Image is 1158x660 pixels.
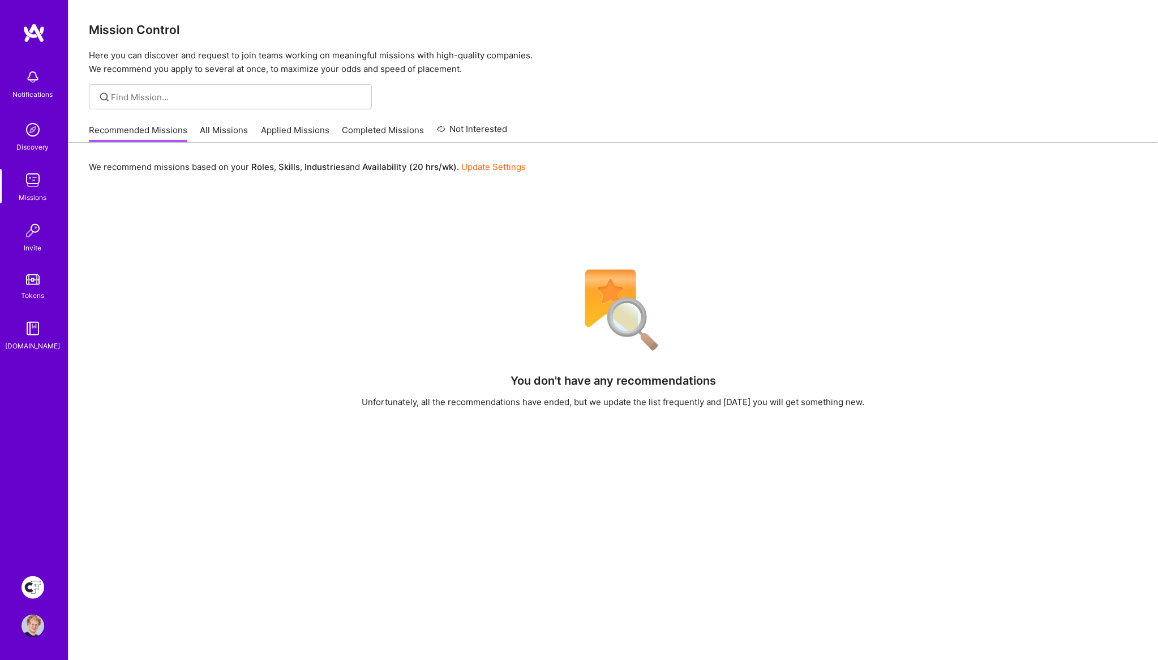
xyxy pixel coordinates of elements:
[17,141,49,153] div: Discovery
[200,124,248,143] a: All Missions
[342,124,424,143] a: Completed Missions
[511,374,716,388] h4: You don't have any recommendations
[437,122,508,143] a: Not Interested
[362,161,457,172] b: Availability (20 hrs/wk)
[22,576,44,599] img: Creative Fabrica Project Team
[22,66,44,88] img: bell
[6,340,61,352] div: [DOMAIN_NAME]
[22,118,44,141] img: discovery
[89,23,1138,37] h3: Mission Control
[19,576,47,599] a: Creative Fabrica Project Team
[461,161,526,172] a: Update Settings
[24,242,42,254] div: Invite
[251,161,274,172] b: Roles
[23,23,45,43] img: logo
[278,161,300,172] b: Skills
[22,615,44,637] img: User Avatar
[89,49,1138,76] p: Here you can discover and request to join teams working on meaningful missions with high-quality ...
[89,161,526,173] p: We recommend missions based on your , , and .
[22,169,44,191] img: teamwork
[13,88,53,100] div: Notifications
[565,262,662,359] img: No Results
[26,274,40,285] img: tokens
[19,191,47,203] div: Missions
[89,124,187,143] a: Recommended Missions
[22,219,44,242] img: Invite
[362,396,865,408] div: Unfortunately, all the recommendations have ended, but we update the list frequently and [DATE] y...
[22,317,44,340] img: guide book
[19,615,47,637] a: User Avatar
[22,289,45,301] div: Tokens
[111,91,363,103] input: Find Mission...
[261,124,329,143] a: Applied Missions
[98,91,111,104] i: icon SearchGrey
[304,161,345,172] b: Industries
